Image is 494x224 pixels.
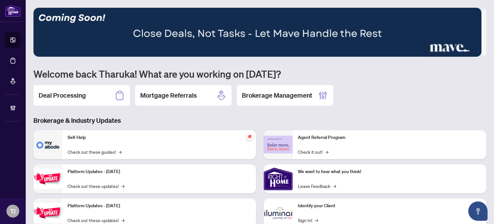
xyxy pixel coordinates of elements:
[264,164,293,193] img: We want to hear what you think!
[454,50,457,53] button: 3
[39,91,86,100] h2: Deal Processing
[298,148,328,155] a: Check it out!→
[68,148,122,155] a: Check out these guides!→
[325,148,328,155] span: →
[10,207,15,216] span: TJ
[68,217,124,224] a: Check out these updates!→
[298,182,336,190] a: Leave Feedback→
[444,50,446,53] button: 1
[68,182,124,190] a: Check out these updates!→
[118,148,122,155] span: →
[242,91,312,100] h2: Brokerage Management
[33,116,486,125] h3: Brokerage & Industry Updates
[298,202,481,209] p: Identify your Client
[246,133,253,141] span: pushpin
[315,217,318,224] span: →
[333,182,336,190] span: →
[5,5,21,17] img: logo
[33,169,62,189] img: Platform Updates - July 21, 2025
[298,168,481,175] p: We want to hear what you think!
[33,68,486,80] h1: Welcome back Tharuka! What are you working on [DATE]?
[298,134,481,141] p: Agent Referral Program
[449,50,452,53] button: 2
[459,50,470,53] button: 4
[121,182,124,190] span: →
[121,217,124,224] span: →
[468,201,488,221] button: Open asap
[68,168,251,175] p: Platform Updates - [DATE]
[264,136,293,153] img: Agent Referral Program
[33,130,62,159] img: Self-Help
[33,8,481,57] img: Slide 3
[33,203,62,223] img: Platform Updates - July 8, 2025
[68,202,251,209] p: Platform Updates - [DATE]
[472,50,475,53] button: 5
[477,50,480,53] button: 6
[68,134,251,141] p: Self-Help
[140,91,197,100] h2: Mortgage Referrals
[298,217,318,224] a: Sign In!→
